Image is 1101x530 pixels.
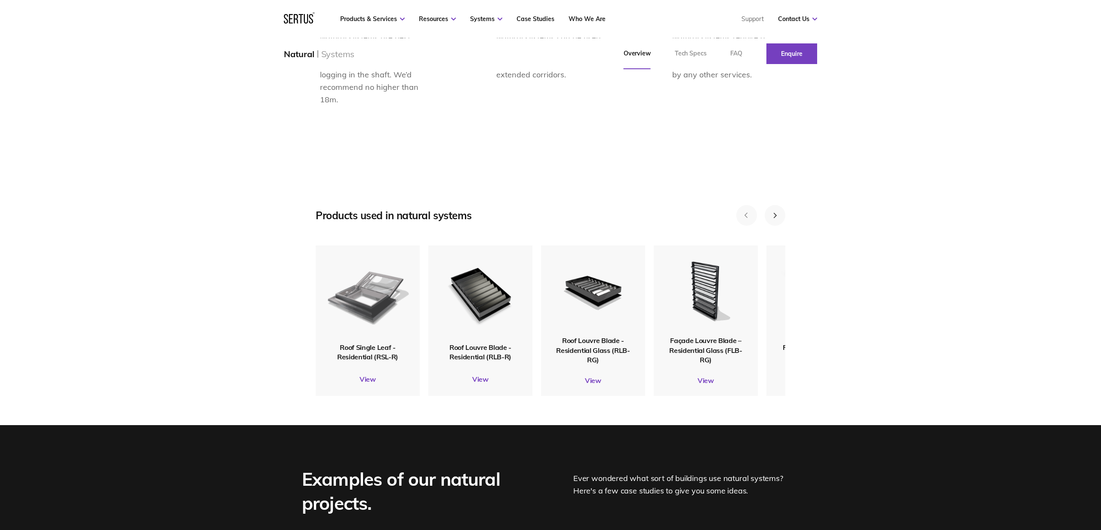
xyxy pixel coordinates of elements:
span: Roof Louvre Blade - Residential Glass (RLB-RG) [556,336,630,364]
button: Next slide [765,205,785,226]
a: Enquire [766,43,817,64]
a: FAQ [718,38,754,69]
a: Tech Specs [663,38,719,69]
div: Natural [284,49,314,59]
a: View [316,375,420,383]
div: Systems [321,49,355,59]
a: Case Studies [517,15,554,23]
span: Roof Louvre Blade - Residential (RLB-R) [449,343,511,361]
span: Façade Louvre Blade – Residential (FLB-R) [783,343,854,361]
div: Ever wondered what sort of buildings use natural systems? Here's a few case studies to give you s... [573,467,799,515]
a: Systems [470,15,502,23]
div: Examples of our natural projects. [302,467,534,515]
div: Products used in natural systems [316,209,550,222]
a: Resources [419,15,456,23]
a: View [766,375,870,383]
span: Façade Louvre Blade – Residential Glass (FLB-RG) [669,336,742,364]
a: Support [741,15,764,23]
a: Contact Us [778,15,817,23]
button: Previous slide [736,205,757,226]
iframe: Chat Widget [946,430,1101,530]
a: Who We Are [569,15,606,23]
span: Roof Single Leaf - Residential (RSL-R) [337,343,398,361]
a: View [541,376,645,385]
a: View [428,375,532,383]
a: View [654,376,758,385]
a: Products & Services [340,15,405,23]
